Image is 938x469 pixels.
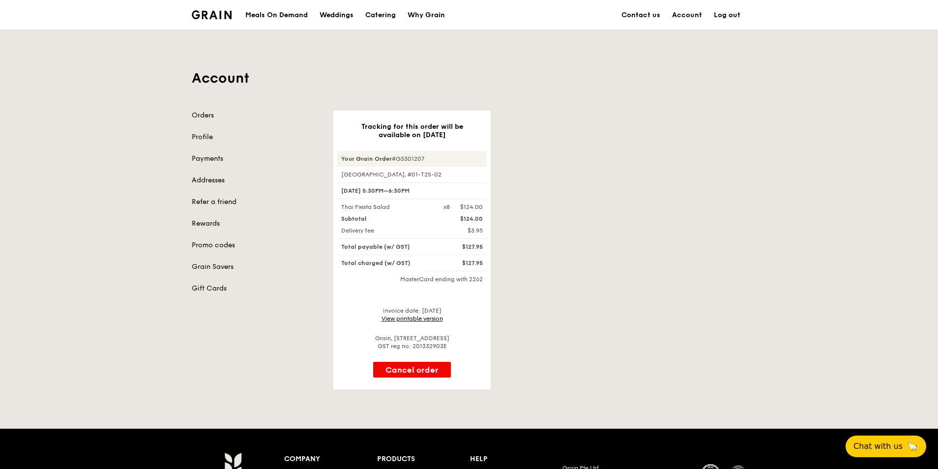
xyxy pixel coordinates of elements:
[335,259,438,267] div: Total charged (w/ GST)
[853,440,903,452] span: Chat with us
[408,0,445,30] div: Why Grain
[192,197,322,207] a: Refer a friend
[381,315,443,322] a: View printable version
[377,452,470,466] div: Products
[337,171,487,178] div: [GEOGRAPHIC_DATA], #01-T2S-02
[335,227,438,234] div: Delivery fee
[341,155,392,162] strong: Your Grain Order
[443,203,450,211] div: x8
[192,69,746,87] h1: Account
[349,122,475,139] h3: Tracking for this order will be available on [DATE]
[192,111,322,120] a: Orders
[341,243,410,250] span: Total payable (w/ GST)
[365,0,396,30] div: Catering
[846,436,926,457] button: Chat with us🦙
[192,219,322,229] a: Rewards
[359,0,402,30] a: Catering
[373,362,451,378] button: Cancel order
[460,203,483,211] div: $124.00
[335,215,438,223] div: Subtotal
[402,0,451,30] a: Why Grain
[192,262,322,272] a: Grain Savers
[708,0,746,30] a: Log out
[438,227,489,234] div: $3.95
[314,0,359,30] a: Weddings
[337,307,487,322] div: Invoice date: [DATE]
[337,275,487,283] div: MasterCard ending with 2262
[192,132,322,142] a: Profile
[666,0,708,30] a: Account
[320,0,353,30] div: Weddings
[470,452,563,466] div: Help
[245,0,308,30] div: Meals On Demand
[335,203,438,211] div: Thai Fiesta Salad
[284,452,377,466] div: Company
[192,284,322,293] a: Gift Cards
[438,243,489,251] div: $127.95
[438,259,489,267] div: $127.95
[616,0,666,30] a: Contact us
[337,334,487,350] div: Grain, [STREET_ADDRESS] GST reg no: 201332903E
[192,240,322,250] a: Promo codes
[192,176,322,185] a: Addresses
[438,215,489,223] div: $124.00
[337,151,487,167] div: #G3301207
[907,440,918,452] span: 🦙
[192,10,232,19] img: Grain
[192,154,322,164] a: Payments
[337,182,487,199] div: [DATE] 5:30PM–6:30PM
